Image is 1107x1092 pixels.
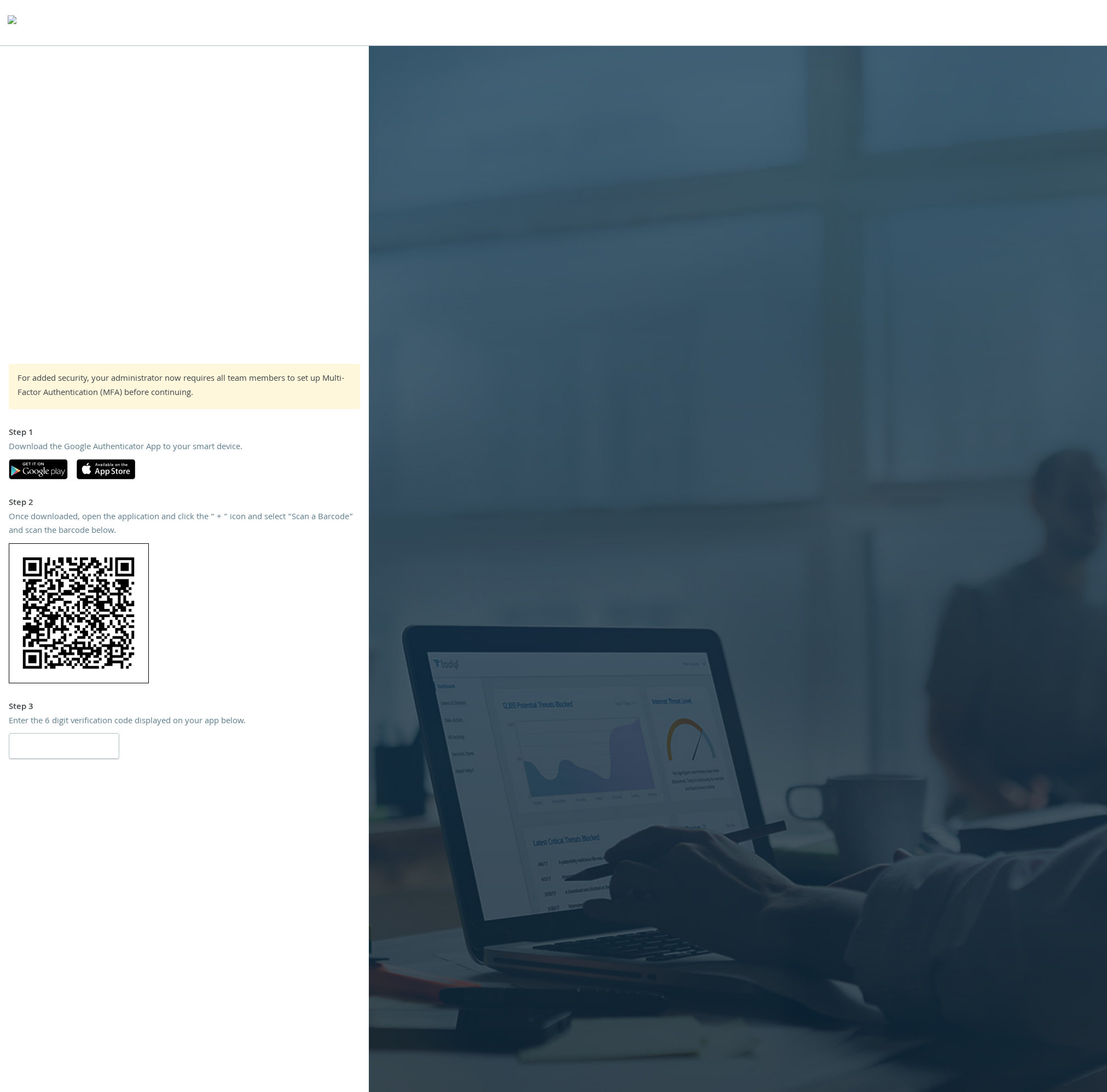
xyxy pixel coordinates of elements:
[9,700,33,715] strong: Step 3
[9,496,33,510] strong: Step 2
[9,426,33,440] strong: Step 1
[9,543,149,683] img: OwVthP5LoNgAAAAASUVORK5CYII=
[77,459,135,479] img: apple-app-store.svg
[8,11,16,33] img: todyl-logo-dark.svg
[9,459,68,479] img: google-play.svg
[9,441,360,455] div: Download the Google Authenticator App to your smart device.
[9,511,360,539] div: Once downloaded, open the application and click the “ + “ icon and select “Scan a Barcode” and sc...
[9,715,360,729] div: Enter the 6 digit verification code displayed on your app below.
[18,373,351,400] div: For added security, your administrator now requires all team members to set up Multi-Factor Authe...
